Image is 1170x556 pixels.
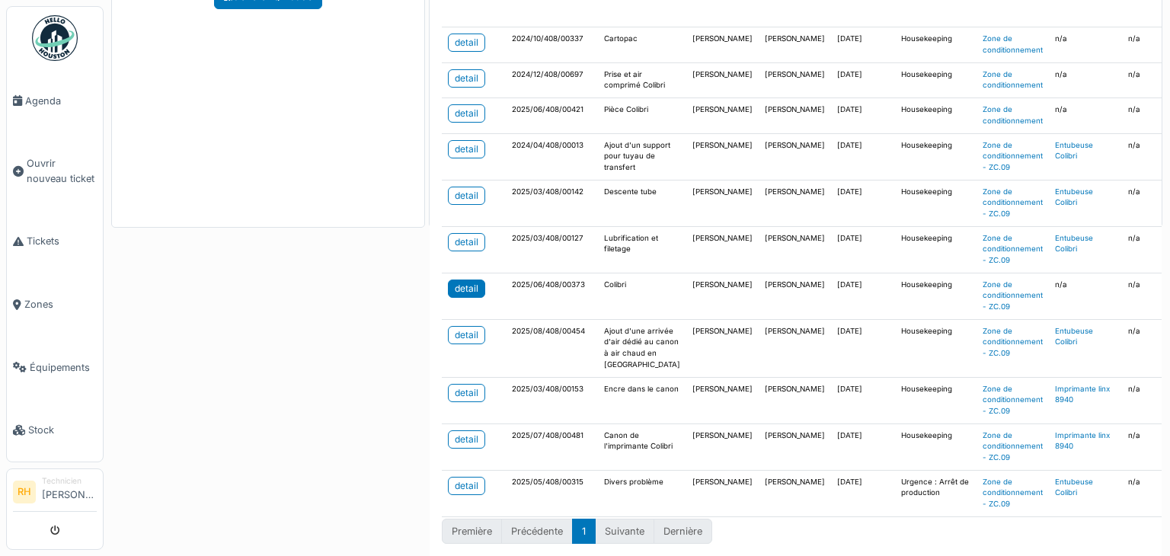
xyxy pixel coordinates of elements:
td: [DATE] [831,273,895,319]
td: [PERSON_NAME] [759,319,831,377]
td: [PERSON_NAME] [759,133,831,180]
td: Descente tube [598,180,686,226]
td: n/a [1049,27,1122,62]
td: Housekeeping [895,133,977,180]
a: Zone de conditionnement - ZC.09 [983,478,1043,508]
a: Agenda [7,69,103,133]
td: n/a [1049,98,1122,133]
td: [PERSON_NAME] [759,377,831,423]
td: Housekeeping [895,423,977,470]
td: Cartopac [598,27,686,62]
span: Stock [28,423,97,437]
td: [PERSON_NAME] [759,62,831,97]
td: Ajout d'un support pour tuyau de transfert [598,133,686,180]
a: Zone de conditionnement - ZC.09 [983,280,1043,311]
a: Tickets [7,210,103,273]
td: [PERSON_NAME] [759,98,831,133]
li: RH [13,481,36,503]
div: detail [455,479,478,493]
td: Housekeeping [895,226,977,273]
td: [PERSON_NAME] [686,226,759,273]
a: Entubeuse Colibri [1055,327,1093,347]
a: detail [448,69,485,88]
a: Entubeuse Colibri [1055,141,1093,161]
div: detail [455,282,478,296]
td: 2025/06/408/00421 [506,98,598,133]
td: [DATE] [831,423,895,470]
td: 2025/08/408/00454 [506,319,598,377]
td: 2025/03/408/00142 [506,180,598,226]
a: detail [448,384,485,402]
td: 2024/10/408/00337 [506,27,598,62]
td: Lubrification et filetage [598,226,686,273]
td: [PERSON_NAME] [686,470,759,516]
td: [PERSON_NAME] [686,273,759,319]
a: Zones [7,273,103,336]
td: n/a [1049,62,1122,97]
span: Équipements [30,360,97,375]
div: detail [455,386,478,400]
a: Entubeuse Colibri [1055,478,1093,497]
a: Zone de conditionnement - ZC.09 [983,234,1043,264]
a: detail [448,104,485,123]
td: [PERSON_NAME] [686,62,759,97]
span: Tickets [27,234,97,248]
td: [PERSON_NAME] [759,226,831,273]
td: [PERSON_NAME] [759,273,831,319]
td: Prise et air comprimé Colibri [598,62,686,97]
a: Imprimante linx 8940 [1055,431,1110,451]
td: [PERSON_NAME] [759,470,831,516]
td: [DATE] [831,226,895,273]
a: Équipements [7,336,103,399]
td: Encre dans le canon [598,377,686,423]
td: 2024/04/408/00013 [506,133,598,180]
td: [DATE] [831,27,895,62]
a: detail [448,140,485,158]
td: Housekeeping [895,273,977,319]
td: [PERSON_NAME] [759,423,831,470]
td: n/a [1049,273,1122,319]
td: [DATE] [831,377,895,423]
td: 2024/12/408/00697 [506,62,598,97]
td: [DATE] [831,133,895,180]
div: Technicien [42,475,97,487]
td: [PERSON_NAME] [686,180,759,226]
td: Ajout d'une arrivée d'air dédié au canon à air chaud en [GEOGRAPHIC_DATA] [598,319,686,377]
a: detail [448,477,485,495]
a: Stock [7,399,103,462]
td: [PERSON_NAME] [686,27,759,62]
span: Ouvrir nouveau ticket [27,156,97,185]
a: Zone de conditionnement - ZC.09 [983,141,1043,171]
td: Housekeeping [895,180,977,226]
td: [PERSON_NAME] [686,319,759,377]
td: Canon de l'imprimante Colibri [598,423,686,470]
td: 2025/06/408/00373 [506,273,598,319]
img: Badge_color-CXgf-gQk.svg [32,15,78,61]
td: 2025/03/408/00127 [506,226,598,273]
td: [PERSON_NAME] [686,98,759,133]
td: 2025/07/408/00481 [506,423,598,470]
nav: pagination [442,519,712,544]
a: Entubeuse Colibri [1055,187,1093,207]
a: Imprimante linx 8940 [1055,385,1110,404]
a: Ouvrir nouveau ticket [7,133,103,210]
td: Colibri [598,273,686,319]
a: detail [448,34,485,52]
td: Housekeeping [895,319,977,377]
td: Housekeeping [895,27,977,62]
a: Zone de conditionnement - ZC.09 [983,431,1043,462]
div: detail [455,107,478,120]
div: detail [455,328,478,342]
a: detail [448,430,485,449]
td: 2025/05/408/00315 [506,470,598,516]
td: [DATE] [831,470,895,516]
div: detail [455,433,478,446]
td: Housekeeping [895,98,977,133]
div: detail [455,36,478,50]
a: Zone de conditionnement - ZC.09 [983,327,1043,357]
td: Urgence : Arrêt de production [895,470,977,516]
button: 1 [572,519,596,544]
td: Housekeeping [895,62,977,97]
td: [PERSON_NAME] [759,27,831,62]
a: detail [448,187,485,205]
